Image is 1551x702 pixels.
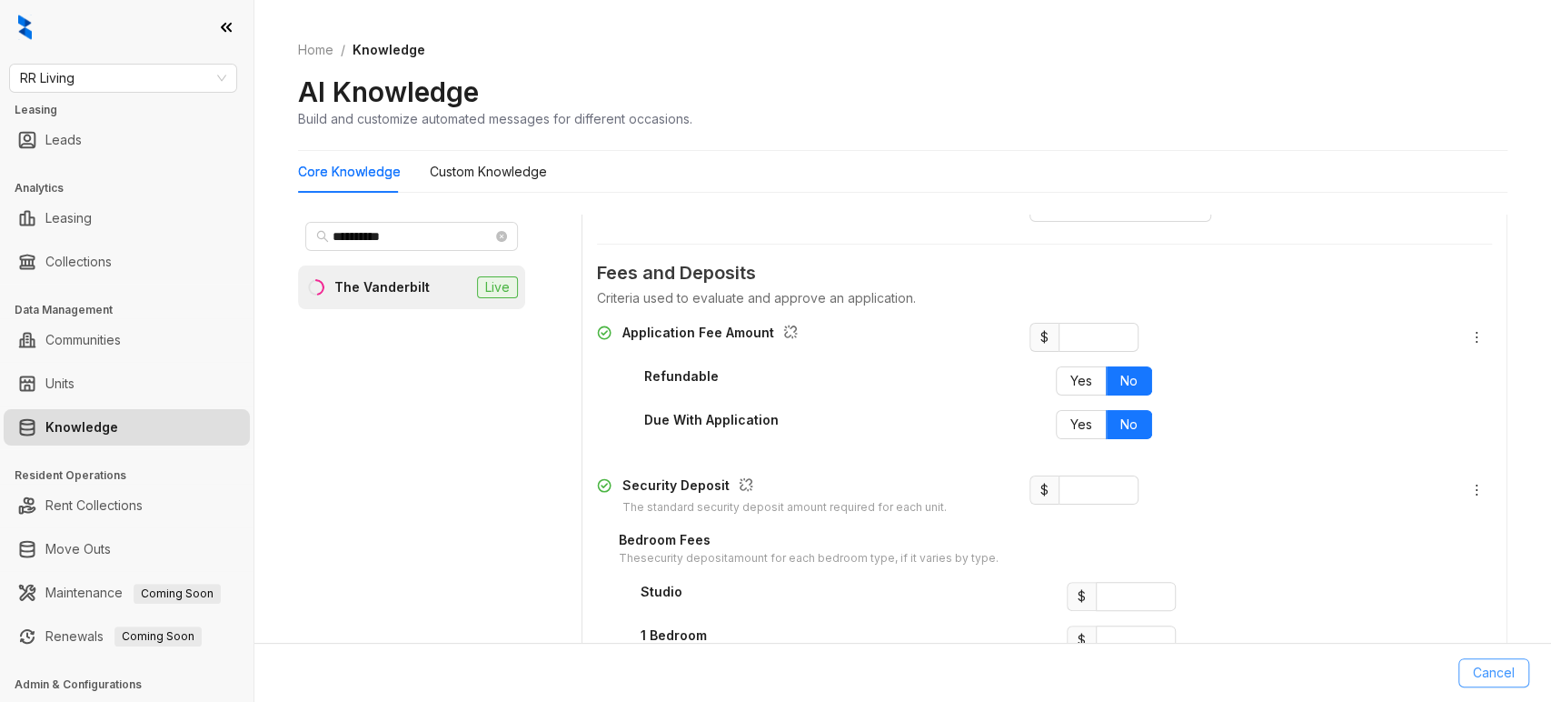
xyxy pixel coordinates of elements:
span: $ [1029,476,1059,505]
a: Home [294,40,337,60]
div: Build and customize automated messages for different occasions. [298,109,692,128]
li: Rent Collections [4,487,250,524]
a: Rent Collections [45,487,143,524]
div: Studio [641,582,682,602]
span: $ [1067,626,1096,655]
a: Communities [45,322,121,358]
div: Security Deposit [622,476,947,499]
h2: AI Knowledge [298,75,479,109]
a: RenewalsComing Soon [45,618,202,655]
h3: Analytics [15,180,254,196]
img: logo [18,15,32,40]
span: Coming Soon [134,584,221,604]
span: No [1120,373,1138,388]
li: Leads [4,122,250,158]
a: Units [45,366,75,402]
span: Yes [1070,416,1092,432]
span: more [1469,330,1484,345]
span: RR Living [20,65,226,92]
li: Collections [4,244,250,280]
div: Due With Application [644,410,779,430]
span: close-circle [496,231,507,242]
li: Leasing [4,200,250,236]
span: more [1469,483,1484,497]
div: The Vanderbilt [334,277,430,297]
li: Units [4,366,250,402]
a: Leasing [45,200,92,236]
span: $ [1029,323,1059,352]
li: Move Outs [4,531,250,567]
h3: Data Management [15,302,254,318]
span: Yes [1070,373,1092,388]
a: Leads [45,122,82,158]
div: Refundable [644,366,719,386]
h3: Leasing [15,102,254,118]
li: Renewals [4,618,250,655]
li: Maintenance [4,575,250,611]
div: Bedroom Fees [619,530,999,550]
h3: Resident Operations [15,467,254,484]
div: Core Knowledge [298,162,401,182]
div: Application Fee Amount [622,323,805,346]
div: The security deposit amount for each bedroom type, if it varies by type. [619,550,999,567]
li: Knowledge [4,409,250,446]
a: Collections [45,244,112,280]
span: Fees and Deposits [597,259,1492,287]
div: 1 Bedroom [641,626,707,646]
span: Coming Soon [114,627,202,647]
a: Move Outs [45,531,111,567]
span: No [1120,416,1138,432]
div: Criteria used to evaluate and approve an application. [597,288,1492,308]
li: Communities [4,322,250,358]
h3: Admin & Configurations [15,677,254,693]
span: $ [1067,582,1096,611]
li: / [341,40,345,60]
div: The standard security deposit amount required for each unit. [622,499,947,516]
span: Live [477,276,518,298]
a: Knowledge [45,409,118,446]
div: Custom Knowledge [430,162,547,182]
span: Knowledge [353,42,425,57]
span: search [316,230,329,243]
